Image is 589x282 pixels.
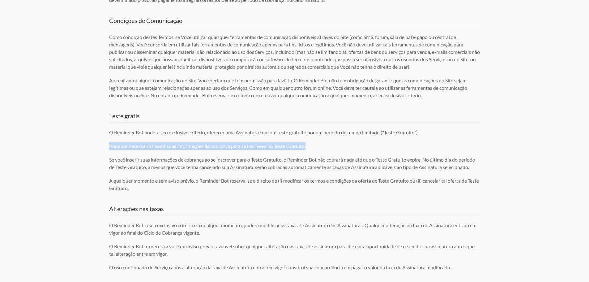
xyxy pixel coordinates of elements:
font: O uso continuado do Serviço após a alteração da taxa de Assinatura entrar em vigor constitui sua ... [109,264,451,270]
font: O Reminder Bot, a seu exclusivo critério e a qualquer momento, poderá modificar as taxas de Assin... [109,222,476,236]
font: Teste grátis [109,112,140,119]
font: Condições de Comunicação [109,17,182,24]
font: Se você inserir suas informações de cobrança ao se inscrever para o Teste Gratuito, o Reminder Bo... [109,157,475,170]
font: O Reminder Bot fornecerá a você um aviso prévio razoável sobre qualquer alteração nas taxas de as... [109,243,475,257]
font: Como condição destes Termos, se Você utilizar quaisquer ferramentas de comunicação disponíveis at... [109,34,480,70]
font: O Reminder Bot pode, a seu exclusivo critério, oferecer uma Assinatura com um teste gratuito por ... [109,129,419,135]
font: Pode ser necessário inserir suas informações de cobrança para se inscrever no Teste Gratuito. [109,143,305,149]
font: Alterações nas taxas [109,205,164,212]
font: Ao realizar qualquer comunicação no Site, Você declara que tem permissão para fazê-la. O Reminder... [109,77,467,98]
font: A qualquer momento e sem aviso prévio, o Reminder Bot reserva-se o direito de (i) modificar os te... [109,178,479,191]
